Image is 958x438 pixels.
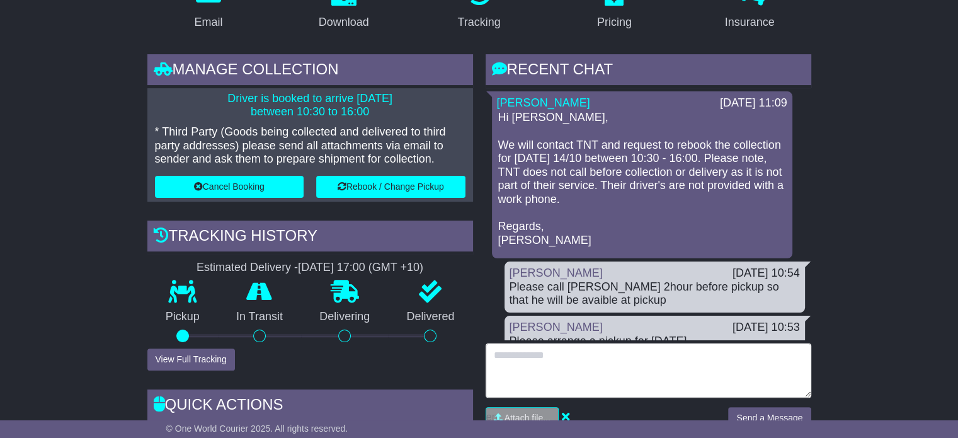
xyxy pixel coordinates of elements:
div: Manage collection [147,54,473,88]
div: RECENT CHAT [486,54,811,88]
button: Cancel Booking [155,176,304,198]
button: View Full Tracking [147,349,235,371]
p: Pickup [147,310,218,324]
div: Tracking history [147,221,473,255]
span: © One World Courier 2025. All rights reserved. [166,424,348,434]
div: Insurance [725,14,775,31]
div: Quick Actions [147,389,473,424]
div: Download [319,14,369,31]
div: [DATE] 10:54 [733,267,800,280]
div: Tracking [457,14,500,31]
div: [DATE] 10:53 [733,321,800,335]
div: Pricing [597,14,632,31]
div: Please arrange a pickup for [DATE] [510,335,800,349]
div: Estimated Delivery - [147,261,473,275]
div: Email [194,14,222,31]
a: [PERSON_NAME] [497,96,590,109]
div: [DATE] 17:00 (GMT +10) [298,261,423,275]
a: [PERSON_NAME] [510,321,603,333]
p: Delivered [388,310,472,324]
button: Send a Message [728,407,811,429]
p: Delivering [301,310,388,324]
div: Please call [PERSON_NAME] 2hour before pickup so that he will be avaible at pickup [510,280,800,308]
a: [PERSON_NAME] [510,267,603,279]
p: * Third Party (Goods being collected and delivered to third party addresses) please send all atta... [155,125,465,166]
p: Hi [PERSON_NAME], We will contact TNT and request to rebook the collection for [DATE] 14/10 betwe... [498,111,786,247]
p: In Transit [218,310,301,324]
button: Rebook / Change Pickup [316,176,465,198]
p: Driver is booked to arrive [DATE] between 10:30 to 16:00 [155,92,465,119]
div: [DATE] 11:09 [720,96,787,110]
